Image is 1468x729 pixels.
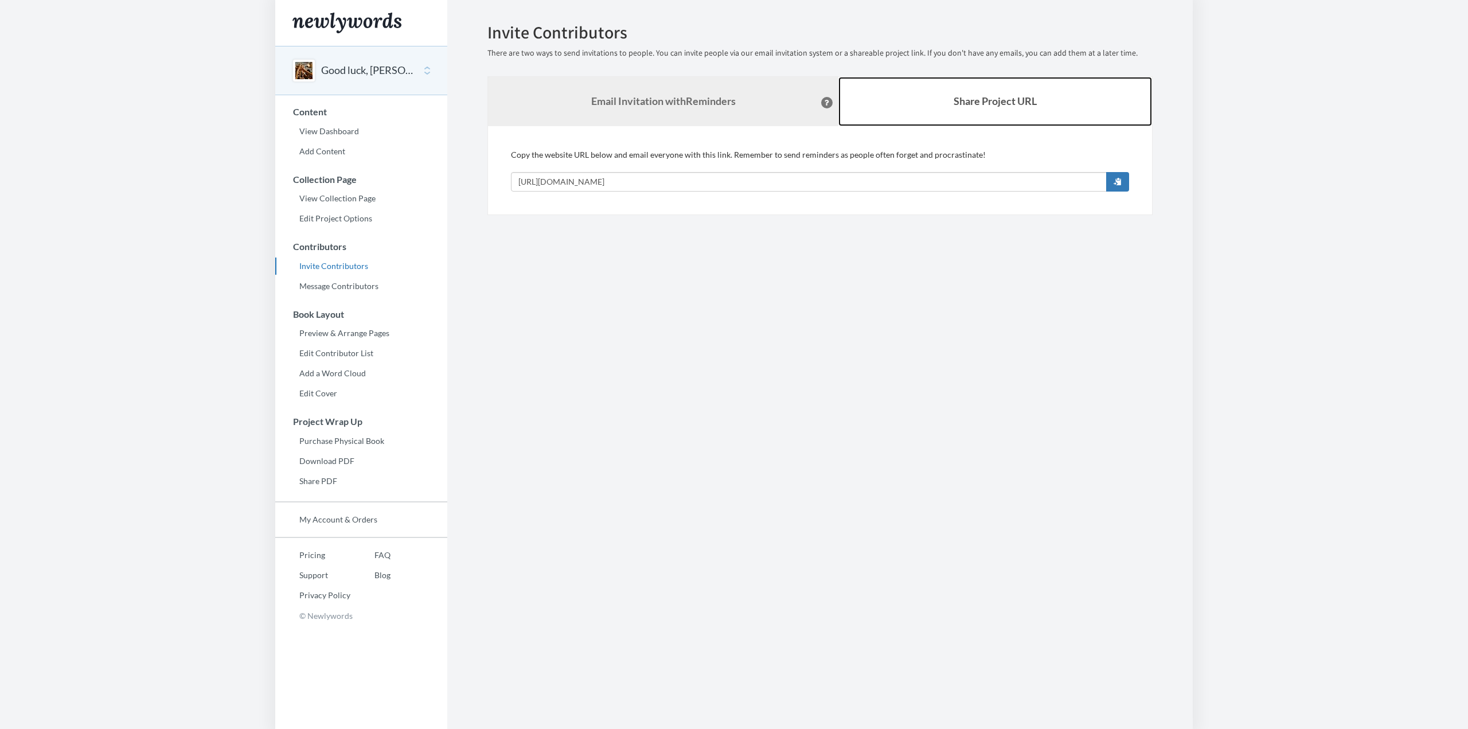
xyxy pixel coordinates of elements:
p: © Newlywords [275,607,447,625]
a: Preview & Arrange Pages [275,325,447,342]
div: Copy the website URL below and email everyone with this link. Remember to send reminders as peopl... [511,149,1129,192]
a: FAQ [350,547,391,564]
a: Download PDF [275,453,447,470]
img: Newlywords logo [292,13,401,33]
h3: Project Wrap Up [276,416,447,427]
a: Edit Cover [275,385,447,402]
a: Share PDF [275,473,447,490]
a: Purchase Physical Book [275,432,447,450]
a: My Account & Orders [275,511,447,528]
button: Good luck, [PERSON_NAME]! [321,63,414,78]
h3: Contributors [276,241,447,252]
span: Support [23,8,64,18]
a: Pricing [275,547,350,564]
a: Add Content [275,143,447,160]
h2: Invite Contributors [487,23,1153,42]
p: There are two ways to send invitations to people. You can invite people via our email invitation ... [487,48,1153,59]
h3: Content [276,107,447,117]
strong: Email Invitation with Reminders [591,95,736,107]
h3: Book Layout [276,309,447,319]
a: Support [275,567,350,584]
a: View Dashboard [275,123,447,140]
a: Edit Contributor List [275,345,447,362]
a: Add a Word Cloud [275,365,447,382]
a: Edit Project Options [275,210,447,227]
a: View Collection Page [275,190,447,207]
a: Privacy Policy [275,587,350,604]
a: Invite Contributors [275,258,447,275]
a: Blog [350,567,391,584]
a: Message Contributors [275,278,447,295]
h3: Collection Page [276,174,447,185]
b: Share Project URL [954,95,1037,107]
